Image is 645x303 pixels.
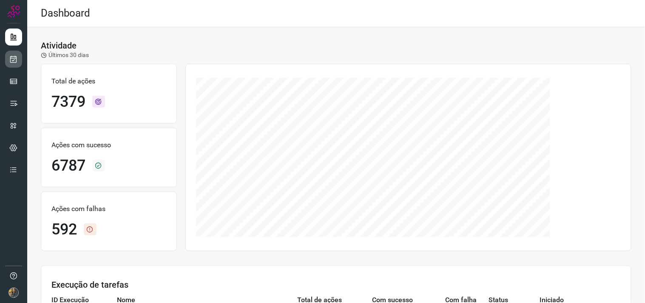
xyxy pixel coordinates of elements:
h1: 592 [51,220,77,239]
h3: Atividade [41,40,77,51]
h2: Dashboard [41,7,90,20]
p: Últimos 30 dias [41,51,89,60]
p: Total de ações [51,76,166,86]
h1: 6787 [51,157,85,175]
img: 7a73bbd33957484e769acd1c40d0590e.JPG [9,288,19,298]
h1: 7379 [51,93,85,111]
img: Logo [7,5,20,18]
p: Ações com falhas [51,204,166,214]
h3: Execução de tarefas [51,280,621,290]
p: Ações com sucesso [51,140,166,150]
